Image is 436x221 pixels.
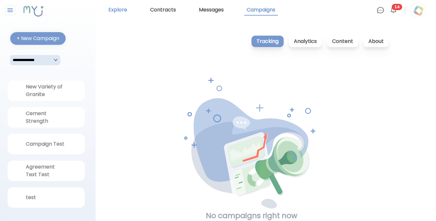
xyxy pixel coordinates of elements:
div: Campaign Test [26,140,67,148]
div: test [26,194,67,201]
img: No Campaigns right now [184,78,319,211]
div: New Variety of Granite [26,83,67,98]
p: Analytics [289,36,322,47]
a: Campaigns [244,5,278,16]
h1: No campaigns right now [206,211,297,221]
p: Content [327,36,358,47]
img: Close sidebar [6,6,14,14]
p: Tracking [251,36,284,47]
div: Agreement Text Test [26,163,67,178]
img: Bell [389,6,397,14]
a: Contracts [148,5,178,16]
button: + New Campaign [10,32,66,45]
div: Cement Strength [26,110,67,125]
p: About [363,36,389,47]
img: Profile [411,3,426,18]
div: + New Campaign [17,35,59,42]
span: 14 [392,4,402,10]
a: Explore [106,5,130,16]
a: Messages [196,5,226,16]
img: Chat [377,6,384,14]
